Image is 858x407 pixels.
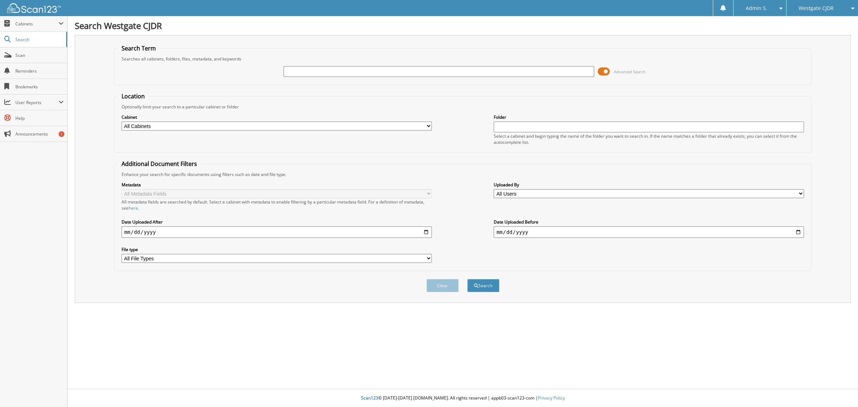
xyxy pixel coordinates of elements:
h1: Search Westgate CJDR [75,20,851,31]
span: Westgate CJDR [799,6,834,10]
span: Cabinets [15,21,59,27]
a: here [129,205,138,211]
label: Cabinet [122,114,432,120]
span: Advanced Search [614,69,646,74]
legend: Additional Document Filters [118,160,201,168]
span: Help [15,115,64,121]
a: Privacy Policy [538,395,565,401]
legend: Search Term [118,44,159,52]
div: © [DATE]-[DATE] [DOMAIN_NAME]. All rights reserved | appb03-scan123-com | [68,389,858,407]
div: Optionally limit your search to a particular cabinet or folder [118,104,808,110]
label: Date Uploaded Before [494,219,804,225]
label: Folder [494,114,804,120]
label: Metadata [122,182,432,188]
label: File type [122,246,432,252]
button: Search [467,279,499,292]
span: Bookmarks [15,84,64,90]
span: Reminders [15,68,64,74]
legend: Location [118,92,148,100]
span: Scan [15,52,64,58]
span: User Reports [15,99,59,106]
label: Uploaded By [494,182,804,188]
span: Announcements [15,131,64,137]
div: All metadata fields are searched by default. Select a cabinet with metadata to enable filtering b... [122,199,432,211]
div: 1 [59,131,64,137]
input: end [494,226,804,238]
span: Search [15,36,63,43]
button: Clear [426,279,459,292]
div: Enhance your search for specific documents using filters such as date and file type. [118,171,808,177]
div: Searches all cabinets, folders, files, metadata, and keywords [118,56,808,62]
span: Admin S. [746,6,767,10]
span: Scan123 [361,395,378,401]
input: start [122,226,432,238]
div: Select a cabinet and begin typing the name of the folder you want to search in. If the name match... [494,133,804,145]
label: Date Uploaded After [122,219,432,225]
img: scan123-logo-white.svg [7,3,61,13]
